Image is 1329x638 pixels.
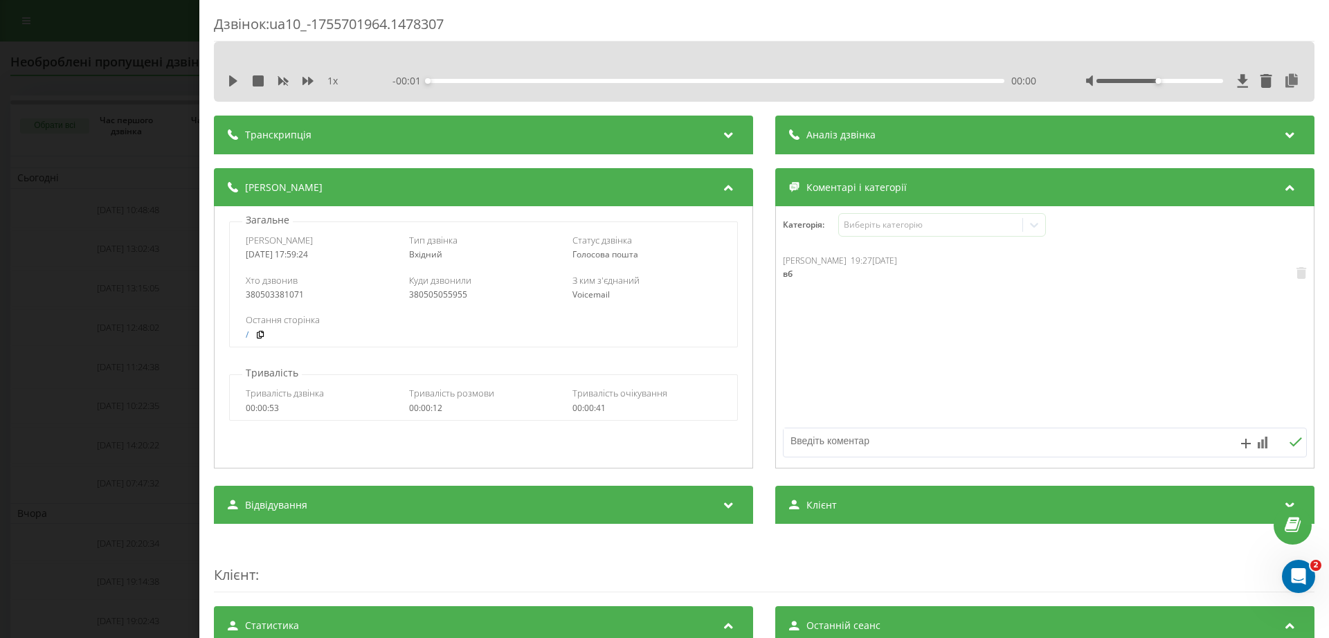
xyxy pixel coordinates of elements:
span: Транскрипція [245,128,311,142]
span: Аналіз дзвінка [806,128,876,142]
div: 00:00:41 [572,403,721,413]
div: 00:00:12 [409,403,558,413]
iframe: Intercom live chat [1282,560,1315,593]
span: Хто дзвонив [246,274,298,286]
div: Accessibility label [425,78,431,84]
p: Тривалість [242,366,302,380]
a: / [246,330,248,340]
div: [DATE] 17:59:24 [246,250,395,259]
div: Виберіть категорію [844,219,1017,230]
span: Куди дзвонили [409,274,471,286]
span: Коментарі і категорії [806,181,907,194]
span: Тривалість очікування [572,387,667,399]
span: Клієнт [214,565,255,584]
span: 1 x [327,74,338,88]
h4: Категорія : [783,220,838,230]
span: 2 [1310,560,1321,571]
div: Дзвінок : ua10_-1755701964.1478307 [214,15,1314,42]
span: Клієнт [806,498,837,512]
span: Остання сторінка [246,313,320,326]
div: Voicemail [572,290,721,300]
span: [PERSON_NAME] [246,234,313,246]
span: Тип дзвінка [409,234,458,246]
span: Голосова пошта [572,248,638,260]
div: : [214,538,1314,592]
span: Статус дзвінка [572,234,632,246]
span: 00:00 [1011,74,1036,88]
span: Тривалість розмови [409,387,494,399]
div: 00:00:53 [246,403,395,413]
span: - 00:01 [392,74,428,88]
div: Accessibility label [1156,78,1161,84]
span: Останній сеанс [806,619,880,632]
p: Загальне [242,213,293,227]
span: Вхідний [409,248,442,260]
div: 19:27[DATE] [851,256,897,266]
span: [PERSON_NAME] [783,255,847,266]
div: 380505055955 [409,290,558,300]
div: вб [783,268,874,280]
span: [PERSON_NAME] [245,181,323,194]
span: Статистика [245,619,299,632]
span: Тривалість дзвінка [246,387,324,399]
span: Відвідування [245,498,307,512]
span: З ким з'єднаний [572,274,640,286]
div: 380503381071 [246,290,395,300]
